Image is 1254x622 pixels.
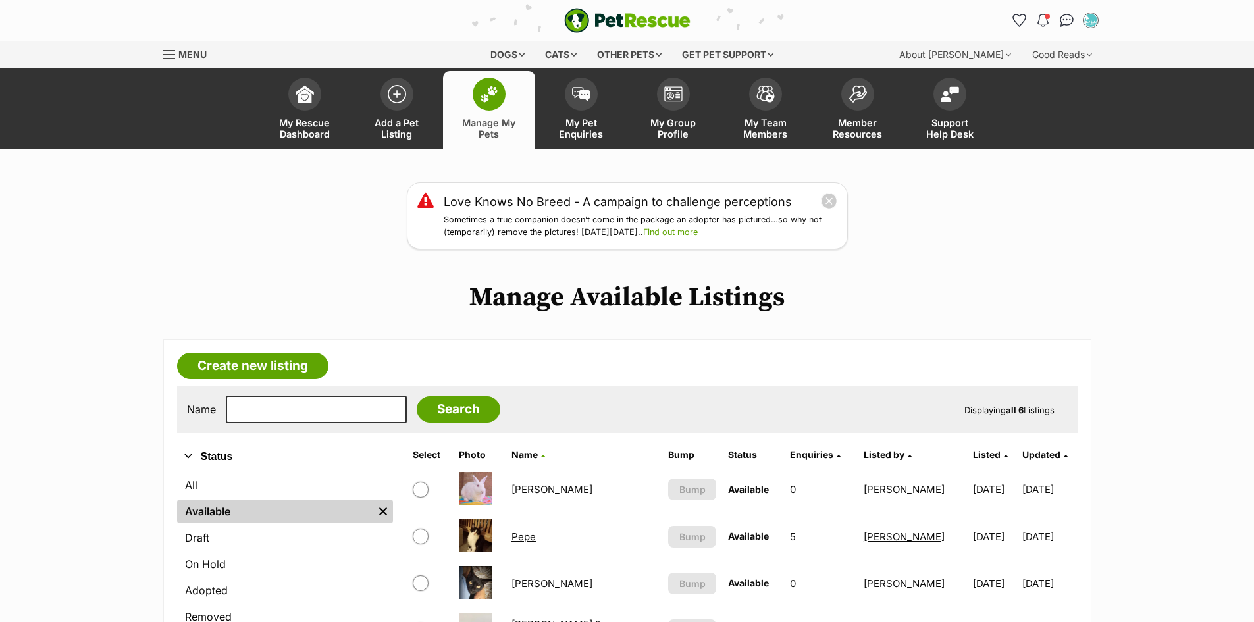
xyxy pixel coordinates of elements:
[673,41,783,68] div: Get pet support
[511,449,538,460] span: Name
[177,353,328,379] a: Create new listing
[444,193,792,211] a: Love Knows No Breed - A campaign to challenge perceptions
[177,526,393,550] a: Draft
[351,71,443,149] a: Add a Pet Listing
[627,71,719,149] a: My Group Profile
[785,514,857,559] td: 5
[968,467,1021,512] td: [DATE]
[920,117,980,140] span: Support Help Desk
[552,117,611,140] span: My Pet Enquiries
[444,214,837,239] p: Sometimes a true companion doesn’t come in the package an adopter has pictured…so why not (tempor...
[968,514,1021,559] td: [DATE]
[1022,514,1076,559] td: [DATE]
[177,500,373,523] a: Available
[163,41,216,65] a: Menu
[511,483,592,496] a: [PERSON_NAME]
[890,41,1020,68] div: About [PERSON_NAME]
[728,531,769,542] span: Available
[668,479,717,500] button: Bump
[785,561,857,606] td: 0
[373,500,393,523] a: Remove filter
[941,86,959,102] img: help-desk-icon-fdf02630f3aa405de69fd3d07c3f3aa587a6932b1a1747fa1d2bba05be0121f9.svg
[821,193,837,209] button: close
[177,552,393,576] a: On Hold
[1022,467,1076,512] td: [DATE]
[1023,41,1101,68] div: Good Reads
[459,117,519,140] span: Manage My Pets
[1037,14,1048,27] img: notifications-46538b983faf8c2785f20acdc204bb7945ddae34d4c08c2a6579f10ce5e182be.svg
[564,8,691,33] img: logo-e224e6f780fb5917bec1dbf3a21bbac754714ae5b6737aabdf751b685950b380.svg
[756,86,775,103] img: team-members-icon-5396bd8760b3fe7c0b43da4ab00e1e3bb1a5d9ba89233759b79545d2d3fc5d0d.svg
[417,396,500,423] input: Search
[785,467,857,512] td: 0
[668,526,717,548] button: Bump
[643,227,698,237] a: Find out more
[679,482,706,496] span: Bump
[719,71,812,149] a: My Team Members
[187,403,216,415] label: Name
[864,531,945,543] a: [PERSON_NAME]
[536,41,586,68] div: Cats
[864,483,945,496] a: [PERSON_NAME]
[973,449,1001,460] span: Listed
[790,449,833,460] span: translation missing: en.admin.listings.index.attributes.enquiries
[736,117,795,140] span: My Team Members
[904,71,996,149] a: Support Help Desk
[511,531,536,543] a: Pepe
[178,49,207,60] span: Menu
[1009,10,1101,31] ul: Account quick links
[664,86,683,102] img: group-profile-icon-3fa3cf56718a62981997c0bc7e787c4b2cf8bcc04b72c1350f741eb67cf2f40e.svg
[812,71,904,149] a: Member Resources
[968,561,1021,606] td: [DATE]
[481,41,534,68] div: Dogs
[828,117,887,140] span: Member Resources
[1006,405,1024,415] strong: all 6
[367,117,427,140] span: Add a Pet Listing
[849,85,867,103] img: member-resources-icon-8e73f808a243e03378d46382f2149f9095a855e16c252ad45f914b54edf8863c.svg
[259,71,351,149] a: My Rescue Dashboard
[535,71,627,149] a: My Pet Enquiries
[1084,14,1097,27] img: Jami Burke profile pic
[564,8,691,33] a: PetRescue
[864,449,904,460] span: Listed by
[443,71,535,149] a: Manage My Pets
[454,444,505,465] th: Photo
[728,577,769,588] span: Available
[275,117,334,140] span: My Rescue Dashboard
[679,577,706,590] span: Bump
[668,573,717,594] button: Bump
[1009,10,1030,31] a: Favourites
[572,87,590,101] img: pet-enquiries-icon-7e3ad2cf08bfb03b45e93fb7055b45f3efa6380592205ae92323e6603595dc1f.svg
[1033,10,1054,31] button: Notifications
[790,449,841,460] a: Enquiries
[644,117,703,140] span: My Group Profile
[864,577,945,590] a: [PERSON_NAME]
[588,41,671,68] div: Other pets
[864,449,912,460] a: Listed by
[407,444,452,465] th: Select
[723,444,783,465] th: Status
[177,473,393,497] a: All
[459,472,492,505] img: Harriette
[973,449,1008,460] a: Listed
[1022,449,1060,460] span: Updated
[663,444,722,465] th: Bump
[511,449,545,460] a: Name
[511,577,592,590] a: [PERSON_NAME]
[1022,449,1068,460] a: Updated
[1022,561,1076,606] td: [DATE]
[964,405,1055,415] span: Displaying Listings
[296,85,314,103] img: dashboard-icon-eb2f2d2d3e046f16d808141f083e7271f6b2e854fb5c12c21221c1fb7104beca.svg
[728,484,769,495] span: Available
[177,448,393,465] button: Status
[679,530,706,544] span: Bump
[388,85,406,103] img: add-pet-listing-icon-0afa8454b4691262ce3f59096e99ab1cd57d4a30225e0717b998d2c9b9846f56.svg
[1080,10,1101,31] button: My account
[480,86,498,103] img: manage-my-pets-icon-02211641906a0b7f246fdf0571729dbe1e7629f14944591b6c1af311fb30b64b.svg
[1060,14,1074,27] img: chat-41dd97257d64d25036548639549fe6c8038ab92f7586957e7f3b1b290dea8141.svg
[177,579,393,602] a: Adopted
[1057,10,1078,31] a: Conversations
